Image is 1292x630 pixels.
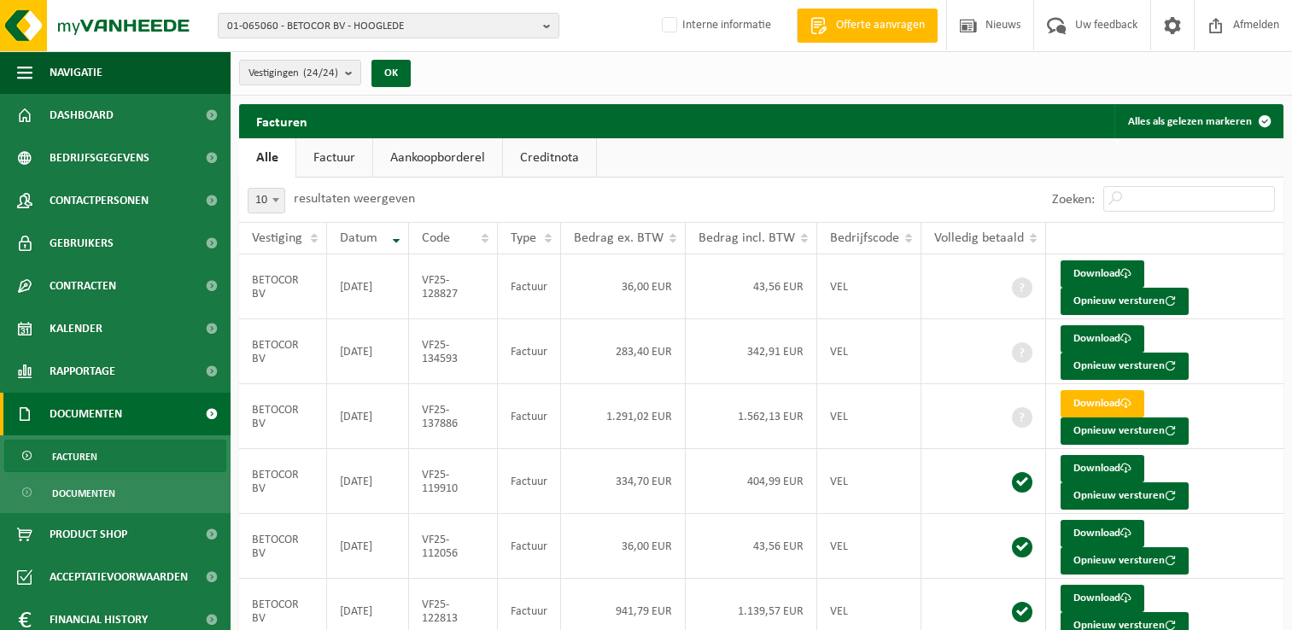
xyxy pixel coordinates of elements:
span: Navigatie [50,51,102,94]
td: VEL [817,254,921,319]
td: [DATE] [327,514,408,579]
h2: Facturen [239,104,324,137]
a: Creditnota [503,138,596,178]
span: Product Shop [50,513,127,556]
td: 43,56 EUR [686,514,817,579]
label: resultaten weergeven [294,192,415,206]
span: Rapportage [50,350,115,393]
count: (24/24) [303,67,338,79]
td: VF25-128827 [409,254,498,319]
a: Download [1061,520,1144,547]
button: Opnieuw versturen [1061,353,1189,380]
span: Bedrag ex. BTW [574,231,664,245]
span: Facturen [52,440,97,473]
button: Opnieuw versturen [1061,547,1189,575]
td: [DATE] [327,449,408,514]
span: Bedrag incl. BTW [699,231,795,245]
td: BETOCOR BV [239,449,327,514]
td: BETOCOR BV [239,319,327,384]
span: Kalender [50,307,102,350]
td: 404,99 EUR [686,449,817,514]
td: BETOCOR BV [239,514,327,579]
span: Contactpersonen [50,179,149,222]
span: Code [422,231,450,245]
td: Factuur [498,384,561,449]
td: [DATE] [327,319,408,384]
td: 36,00 EUR [561,514,686,579]
td: VF25-112056 [409,514,498,579]
td: BETOCOR BV [239,254,327,319]
span: Bedrijfscode [830,231,899,245]
button: Opnieuw versturen [1061,417,1189,445]
button: Opnieuw versturen [1061,288,1189,315]
span: Gebruikers [50,222,114,265]
button: OK [371,60,411,87]
a: Download [1061,260,1144,288]
td: Factuur [498,514,561,579]
button: Alles als gelezen markeren [1114,104,1282,138]
td: 334,70 EUR [561,449,686,514]
td: VEL [817,384,921,449]
a: Facturen [4,440,226,472]
td: 1.562,13 EUR [686,384,817,449]
span: Offerte aanvragen [832,17,929,34]
a: Download [1061,390,1144,417]
span: Documenten [52,477,115,510]
label: Zoeken: [1052,193,1095,207]
td: Factuur [498,449,561,514]
td: 342,91 EUR [686,319,817,384]
span: 10 [248,188,285,213]
span: Acceptatievoorwaarden [50,556,188,598]
a: Download [1061,585,1144,612]
td: VF25-134593 [409,319,498,384]
span: Documenten [50,393,122,435]
span: Vestiging [252,231,302,245]
span: Dashboard [50,94,114,137]
span: Bedrijfsgegevens [50,137,149,179]
button: Opnieuw versturen [1061,482,1189,510]
td: VF25-119910 [409,449,498,514]
span: Vestigingen [248,61,338,86]
td: [DATE] [327,384,408,449]
span: Type [511,231,536,245]
td: VEL [817,319,921,384]
td: Factuur [498,319,561,384]
button: Vestigingen(24/24) [239,60,361,85]
label: Interne informatie [658,13,771,38]
a: Aankoopborderel [373,138,502,178]
a: Offerte aanvragen [797,9,938,43]
td: Factuur [498,254,561,319]
td: [DATE] [327,254,408,319]
td: BETOCOR BV [239,384,327,449]
a: Factuur [296,138,372,178]
span: Volledig betaald [934,231,1024,245]
td: VF25-137886 [409,384,498,449]
td: 1.291,02 EUR [561,384,686,449]
td: 36,00 EUR [561,254,686,319]
td: VEL [817,514,921,579]
a: Documenten [4,476,226,509]
td: 283,40 EUR [561,319,686,384]
span: 01-065060 - BETOCOR BV - HOOGLEDE [227,14,536,39]
a: Alle [239,138,295,178]
button: 01-065060 - BETOCOR BV - HOOGLEDE [218,13,559,38]
span: Contracten [50,265,116,307]
td: VEL [817,449,921,514]
a: Download [1061,325,1144,353]
a: Download [1061,455,1144,482]
span: Datum [340,231,377,245]
span: 10 [248,189,284,213]
td: 43,56 EUR [686,254,817,319]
